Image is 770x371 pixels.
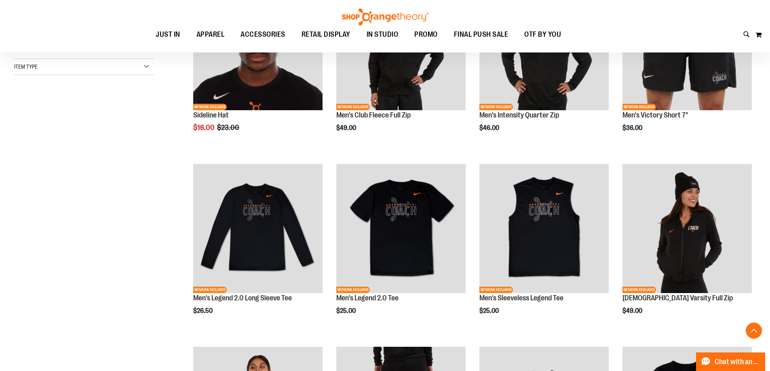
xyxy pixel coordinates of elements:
a: Men's Legend 2.0 Long Sleeve Tee [193,294,292,302]
a: Men's Club Fleece Full Zip [336,111,411,119]
a: Sideline Hat [193,111,229,119]
span: APPAREL [196,25,225,44]
a: JUST IN [148,25,188,44]
div: product [475,160,613,335]
a: IN STUDIO [359,25,407,44]
span: RETAIL DISPLAY [302,25,350,44]
a: APPAREL [188,25,233,44]
button: Chat with an Expert [696,352,766,371]
a: OTF BY YOU [516,25,569,44]
span: NETWORK EXCLUSIVE [193,104,227,110]
img: OTF Mens Coach FA23 Legend 2.0 LS Tee - Black primary image [193,164,323,293]
span: $49.00 [622,307,643,314]
span: $23.00 [217,124,240,132]
img: Shop Orangetheory [341,8,430,25]
span: $46.00 [479,124,500,132]
div: product [332,160,470,335]
span: $25.00 [336,307,357,314]
span: OTF BY YOU [524,25,561,44]
span: NETWORK EXCLUSIVE [336,104,370,110]
img: OTF Mens Coach FA23 Legend 2.0 SS Tee - Black primary image [336,164,466,293]
a: Men's Sleeveless Legend Tee [479,294,563,302]
span: $49.00 [336,124,357,132]
span: Chat with an Expert [715,358,760,366]
div: product [189,160,327,335]
span: NETWORK EXCLUSIVE [622,287,656,293]
a: Men's Legend 2.0 Tee [336,294,399,302]
button: Back To Top [746,323,762,339]
a: Men's Intensity Quarter Zip [479,111,559,119]
a: FINAL PUSH SALE [446,25,517,44]
span: NETWORK EXCLUSIVE [336,287,370,293]
a: OTF Mens Coach FA23 Legend 2.0 SS Tee - Black primary imageNETWORK EXCLUSIVE [336,164,466,294]
span: NETWORK EXCLUSIVE [479,287,513,293]
span: $25.00 [479,307,500,314]
a: OTF Ladies Coach FA23 Varsity Full Zip - Black primary imageNETWORK EXCLUSIVE [622,164,752,294]
span: NETWORK EXCLUSIVE [479,104,513,110]
span: $16.00 [193,124,216,132]
span: FINAL PUSH SALE [454,25,508,44]
span: NETWORK EXCLUSIVE [622,104,656,110]
a: ACCESSORIES [232,25,293,44]
div: product [618,160,756,335]
img: OTF Ladies Coach FA23 Varsity Full Zip - Black primary image [622,164,752,293]
span: $36.00 [622,124,643,132]
span: ACCESSORIES [240,25,285,44]
span: IN STUDIO [367,25,399,44]
span: $26.50 [193,307,214,314]
span: Item Type [14,63,38,70]
a: OTF Mens Coach FA23 Legend 2.0 LS Tee - Black primary imageNETWORK EXCLUSIVE [193,164,323,294]
img: OTF Mens Coach FA23 Legend Sleeveless Tee - Black primary image [479,164,609,293]
span: NETWORK EXCLUSIVE [193,287,227,293]
a: Men's Victory Short 7" [622,111,688,119]
a: OTF Mens Coach FA23 Legend Sleeveless Tee - Black primary imageNETWORK EXCLUSIVE [479,164,609,294]
a: [DEMOGRAPHIC_DATA] Varsity Full Zip [622,294,733,302]
span: JUST IN [156,25,180,44]
span: PROMO [414,25,438,44]
a: RETAIL DISPLAY [293,25,359,44]
a: PROMO [406,25,446,44]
